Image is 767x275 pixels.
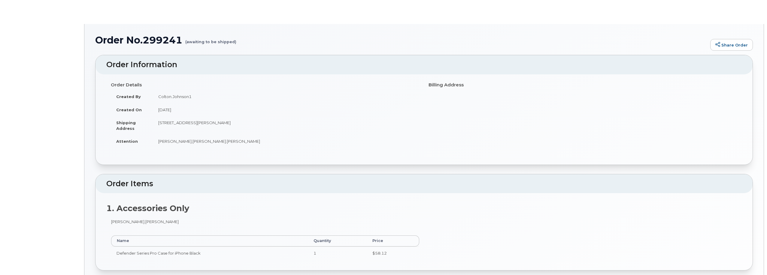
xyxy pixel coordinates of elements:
td: [DATE] [153,103,420,116]
small: (awaiting to be shipped) [185,35,236,44]
td: $58.12 [367,247,419,260]
th: Quantity [308,235,367,246]
h2: Order Information [106,61,742,69]
strong: Shipping Address [116,120,136,131]
th: Price [367,235,419,246]
td: Colton.Johnson1 [153,90,420,103]
div: [PERSON_NAME].[PERSON_NAME] [106,219,424,265]
h2: Order Items [106,180,742,188]
td: 1 [308,247,367,260]
strong: 1. Accessories Only [106,203,189,213]
th: Name [111,235,308,246]
strong: Created On [116,107,142,112]
td: [PERSON_NAME].[PERSON_NAME].[PERSON_NAME] [153,135,420,148]
h4: Order Details [111,82,420,88]
a: Share Order [710,39,753,51]
td: [STREET_ADDRESS][PERSON_NAME] [153,116,420,135]
h1: Order No.299241 [95,35,707,45]
td: Defender Series Pro Case for iPhone Black [111,247,308,260]
strong: Created By [116,94,141,99]
strong: Attention [116,139,138,144]
h4: Billing Address [429,82,737,88]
